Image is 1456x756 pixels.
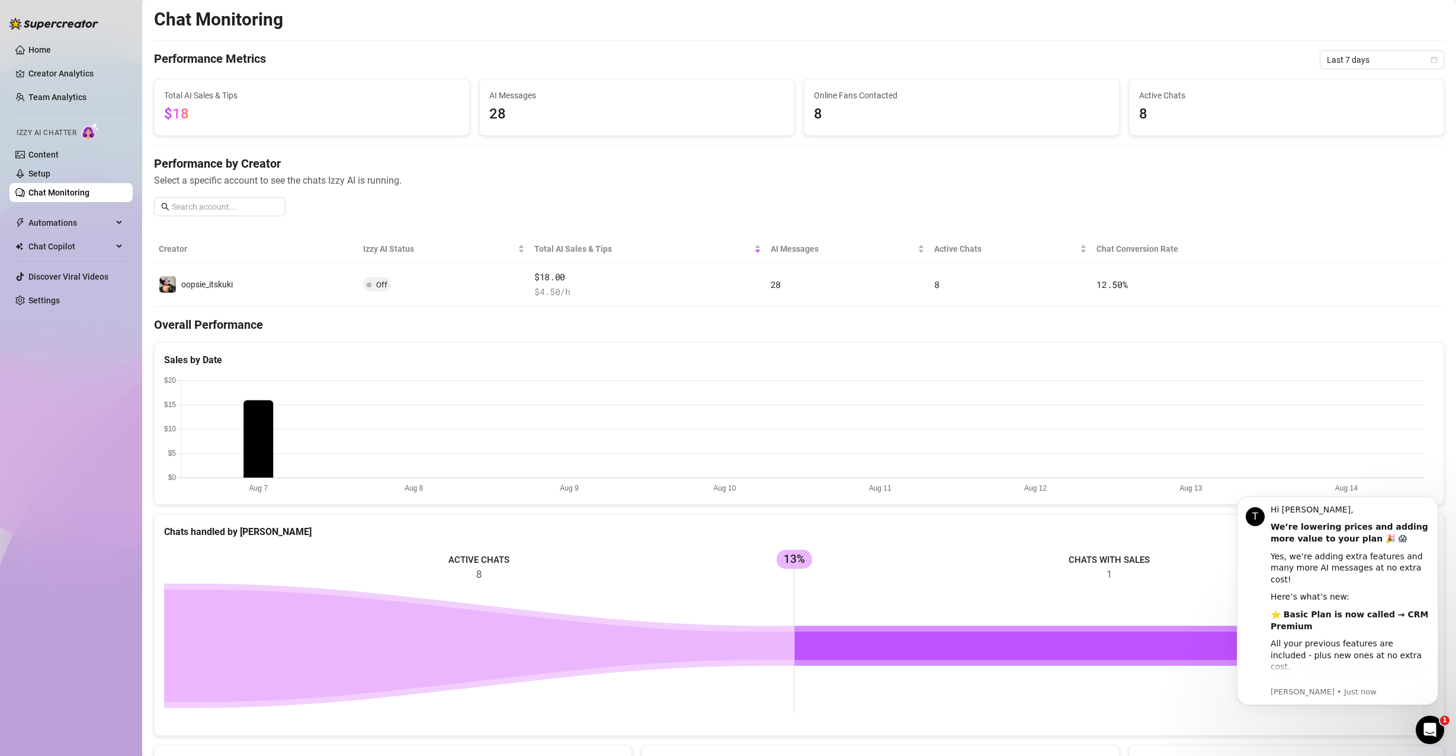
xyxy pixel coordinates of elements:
[52,208,210,219] p: Message from Tanya, sent Just now
[28,169,50,178] a: Setup
[771,242,916,255] span: AI Messages
[164,105,189,122] span: $18
[181,280,233,289] span: oopsie_itskuki
[934,278,939,290] span: 8
[28,45,51,55] a: Home
[28,64,123,83] a: Creator Analytics
[530,235,766,263] th: Total AI Sales & Tips
[771,278,781,290] span: 28
[81,123,100,140] img: AI Chatter
[489,89,785,102] span: AI Messages
[814,89,1109,102] span: Online Fans Contacted
[1139,89,1435,102] span: Active Chats
[154,50,266,69] h4: Performance Metrics
[534,285,761,299] span: $ 4.50 /h
[929,235,1092,263] th: Active Chats
[28,150,59,159] a: Content
[363,242,515,255] span: Izzy AI Status
[28,188,89,197] a: Chat Monitoring
[9,18,98,30] img: logo-BBDzfeDw.svg
[164,89,460,102] span: Total AI Sales & Tips
[154,235,358,263] th: Creator
[154,8,283,31] h2: Chat Monitoring
[534,242,752,255] span: Total AI Sales & Tips
[159,276,176,293] img: oopsie_itskuki
[489,103,785,126] span: 28
[28,272,108,281] a: Discover Viral Videos
[1139,103,1435,126] span: 8
[534,270,761,284] span: $18.00
[1092,235,1315,263] th: Chat Conversion Rate
[161,203,169,211] span: search
[1431,56,1438,63] span: calendar
[28,213,113,232] span: Automations
[766,235,930,263] th: AI Messages
[376,280,387,289] span: Off
[164,524,1434,539] div: Chats handled by [PERSON_NAME]
[154,155,1444,172] h4: Performance by Creator
[358,235,530,263] th: Izzy AI Status
[28,92,86,102] a: Team Analytics
[15,218,25,228] span: thunderbolt
[1416,716,1444,744] iframe: Intercom live chat
[164,353,1434,367] div: Sales by Date
[172,200,278,213] input: Search account...
[28,296,60,305] a: Settings
[28,237,113,256] span: Chat Copilot
[814,103,1109,126] span: 8
[1096,278,1127,290] span: 12.50 %
[154,316,1444,333] h4: Overall Performance
[15,242,23,251] img: Chat Copilot
[1440,716,1449,725] span: 1
[154,173,1444,188] span: Select a specific account to see the chats Izzy AI is running.
[1327,51,1437,69] span: Last 7 days
[934,242,1077,255] span: Active Chats
[52,200,210,258] div: You now get full analytics with advanced creator stats, sales tracking, chatter performance, and ...
[17,127,76,139] span: Izzy AI Chatter
[1219,479,1456,724] iframe: Intercom notifications message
